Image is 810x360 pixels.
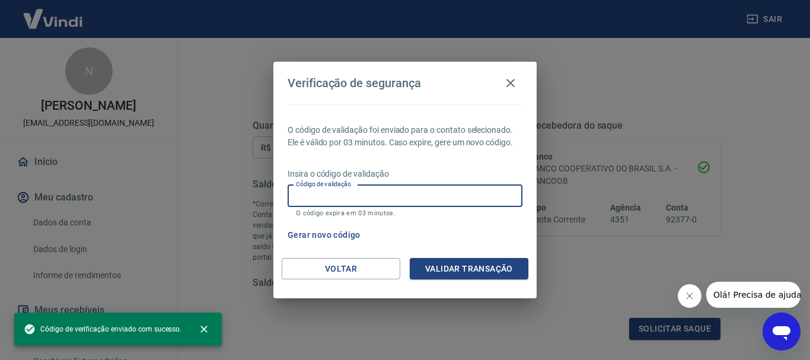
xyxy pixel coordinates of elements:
[296,180,351,189] label: Código de validação
[288,76,421,90] h4: Verificação de segurança
[288,168,522,180] p: Insira o código de validação
[410,258,528,280] button: Validar transação
[763,313,801,351] iframe: Botão para abrir a janela de mensagens
[24,323,181,335] span: Código de verificação enviado com sucesso.
[7,8,100,18] span: Olá! Precisa de ajuda?
[283,224,365,246] button: Gerar novo código
[288,124,522,149] p: O código de validação foi enviado para o contato selecionado. Ele é válido por 03 minutos. Caso e...
[282,258,400,280] button: Voltar
[678,284,701,308] iframe: Fechar mensagem
[191,316,217,342] button: close
[706,282,801,308] iframe: Mensagem da empresa
[296,209,514,217] p: O código expira em 03 minutos.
